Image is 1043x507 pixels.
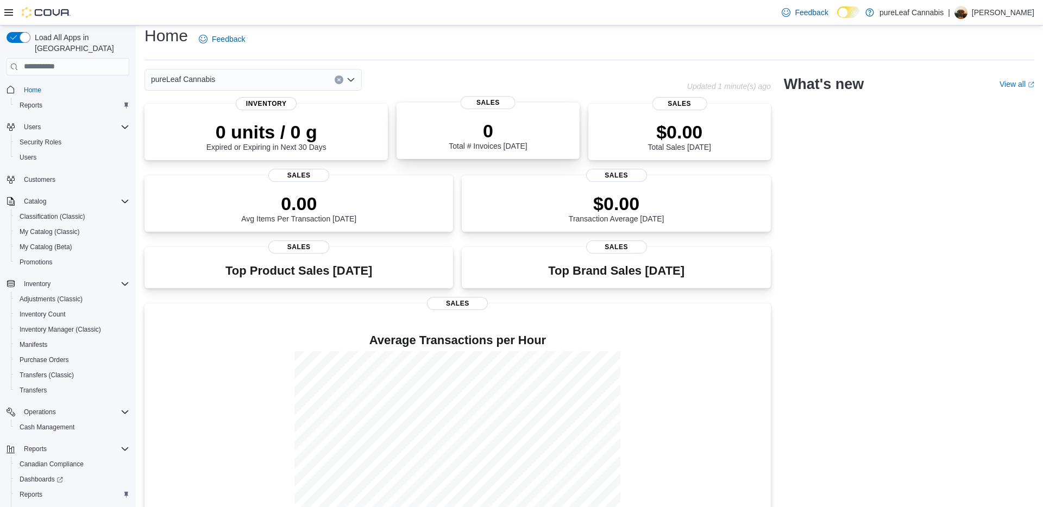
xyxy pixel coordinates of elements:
a: Cash Management [15,421,79,434]
span: Customers [20,173,129,186]
p: pureLeaf Cannabis [879,6,944,19]
div: Total Sales [DATE] [648,121,711,151]
div: Transaction Average [DATE] [569,193,664,223]
span: Catalog [20,195,129,208]
a: Purchase Orders [15,353,73,366]
span: Classification (Classic) [20,212,85,221]
span: Sales [652,97,707,110]
h4: Average Transactions per Hour [153,334,762,347]
span: Inventory Count [20,310,66,319]
p: $0.00 [569,193,664,214]
span: Inventory Count [15,308,129,321]
a: Classification (Classic) [15,210,90,223]
a: Inventory Count [15,308,70,321]
a: Users [15,151,41,164]
button: Clear input [335,75,343,84]
span: Sales [268,169,329,182]
button: My Catalog (Beta) [11,239,134,255]
a: Reports [15,99,47,112]
p: 0 units / 0 g [206,121,326,143]
span: Manifests [15,338,129,351]
a: Security Roles [15,136,66,149]
span: Inventory [236,97,297,110]
span: My Catalog (Classic) [15,225,129,238]
button: Users [20,121,45,134]
span: Operations [24,408,56,416]
a: My Catalog (Beta) [15,240,77,253]
button: Manifests [11,337,134,352]
button: Adjustments (Classic) [11,291,134,307]
input: Dark Mode [837,7,860,18]
a: Customers [20,173,60,186]
span: Users [15,151,129,164]
span: Reports [15,99,129,112]
span: Sales [461,96,516,109]
a: Transfers [15,384,51,397]
span: Cash Management [20,423,74,432]
button: Open list of options [347,75,355,84]
span: Transfers (Classic) [15,369,129,382]
p: | [948,6,950,19]
a: My Catalog (Classic) [15,225,84,238]
a: Dashboards [11,472,134,487]
button: Inventory [20,277,55,290]
span: Reports [24,445,47,453]
button: Catalog [20,195,51,208]
span: Transfers (Classic) [20,371,74,379]
button: Reports [11,487,134,502]
button: Operations [2,404,134,420]
button: Purchase Orders [11,352,134,367]
span: Canadian Compliance [20,460,84,468]
span: Feedback [212,34,245,45]
h3: Top Brand Sales [DATE] [548,264,684,277]
a: Home [20,84,46,97]
span: Home [20,83,129,97]
span: Security Roles [15,136,129,149]
button: Inventory Manager (Classic) [11,322,134,337]
span: Promotions [15,256,129,269]
button: Promotions [11,255,134,270]
button: Transfers [11,383,134,398]
span: Cash Management [15,421,129,434]
button: Cash Management [11,420,134,435]
span: Reports [15,488,129,501]
button: Inventory Count [11,307,134,322]
button: Reports [20,442,51,455]
button: Reports [2,441,134,457]
span: Inventory Manager (Classic) [20,325,101,334]
span: Transfers [20,386,47,395]
span: Transfers [15,384,129,397]
button: Classification (Classic) [11,209,134,224]
p: Updated 1 minute(s) ago [687,82,771,91]
button: Canadian Compliance [11,457,134,472]
a: View allExternal link [1000,80,1034,88]
span: Manifests [20,340,47,349]
button: Customers [2,172,134,187]
a: Transfers (Classic) [15,369,78,382]
span: pureLeaf Cannabis [151,73,215,86]
p: [PERSON_NAME] [972,6,1034,19]
h3: Top Product Sales [DATE] [225,264,372,277]
span: Dashboards [20,475,63,484]
span: Security Roles [20,138,61,147]
span: Catalog [24,197,46,206]
span: Customers [24,175,55,184]
span: Users [20,121,129,134]
h2: What's new [784,75,864,93]
div: Avg Items Per Transaction [DATE] [241,193,356,223]
span: Feedback [795,7,828,18]
a: Canadian Compliance [15,458,88,471]
span: My Catalog (Beta) [15,240,129,253]
a: Feedback [777,2,832,23]
span: Classification (Classic) [15,210,129,223]
a: Feedback [194,28,249,50]
span: Sales [427,297,488,310]
button: Transfers (Classic) [11,367,134,383]
a: Manifests [15,338,52,351]
span: Sales [268,240,329,253]
img: Cova [22,7,71,18]
span: Sales [586,169,647,182]
span: Inventory [24,280,51,288]
span: Inventory [20,277,129,290]
div: Expired or Expiring in Next 30 Days [206,121,326,151]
